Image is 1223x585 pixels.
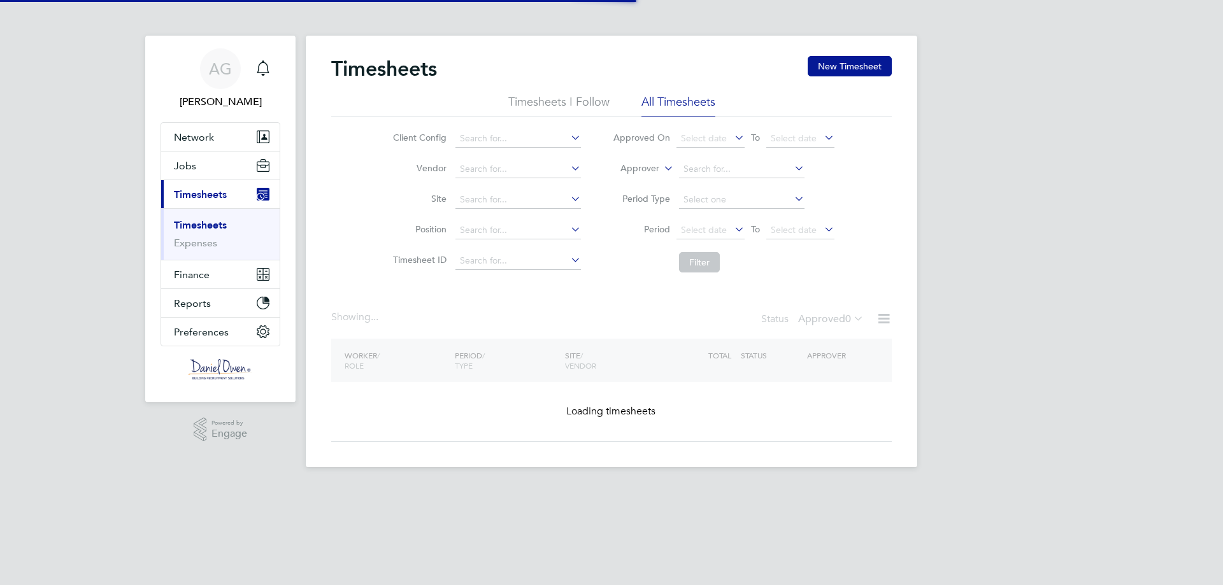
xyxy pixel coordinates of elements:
input: Select one [679,191,805,209]
span: Timesheets [174,188,227,201]
span: ... [371,311,378,323]
span: Reports [174,297,211,309]
button: New Timesheet [808,56,892,76]
div: Showing [331,311,381,324]
button: Reports [161,289,280,317]
span: Amy Garcia [161,94,280,109]
a: Timesheets [174,219,227,231]
input: Search for... [455,130,581,148]
label: Client Config [389,132,447,143]
span: To [747,221,764,237]
span: Select date [681,224,727,236]
input: Search for... [455,252,581,270]
span: Select date [771,132,817,144]
nav: Main navigation [145,36,296,402]
span: Finance [174,269,210,281]
button: Finance [161,260,280,288]
a: Powered byEngage [194,418,248,442]
button: Preferences [161,318,280,346]
span: 0 [845,313,851,325]
span: Engage [211,428,247,439]
div: Timesheets [161,208,280,260]
span: Network [174,131,214,143]
label: Approved [798,313,864,325]
span: Select date [771,224,817,236]
h2: Timesheets [331,56,437,81]
label: Site [389,193,447,204]
label: Approver [602,162,659,175]
label: Position [389,223,447,235]
li: All Timesheets [641,94,715,117]
div: Status [761,311,866,328]
label: Vendor [389,162,447,174]
a: Go to home page [161,359,280,379]
span: To [747,129,764,146]
a: Expenses [174,237,217,249]
li: Timesheets I Follow [508,94,610,117]
span: Powered by [211,418,247,428]
input: Search for... [455,191,581,209]
input: Search for... [679,160,805,178]
button: Jobs [161,152,280,180]
button: Filter [679,252,720,272]
button: Network [161,123,280,151]
label: Timesheet ID [389,254,447,265]
input: Search for... [455,222,581,239]
span: Jobs [174,160,196,172]
img: danielowen-logo-retina.png [189,359,252,379]
a: AG[PERSON_NAME] [161,48,280,109]
input: Search for... [455,160,581,178]
button: Timesheets [161,180,280,208]
label: Period [613,223,670,235]
span: Preferences [174,326,229,338]
label: Approved On [613,132,670,143]
label: Period Type [613,193,670,204]
span: Select date [681,132,727,144]
span: AG [209,60,232,77]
